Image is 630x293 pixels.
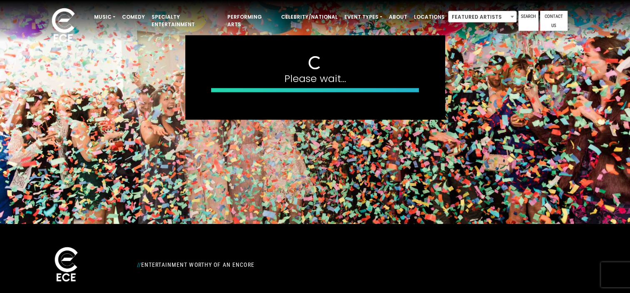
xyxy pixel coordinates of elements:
[278,10,341,24] a: Celebrity/National
[411,10,448,24] a: Locations
[42,6,84,46] img: ece_new_logo_whitev2-1.png
[91,10,119,24] a: Music
[224,10,278,32] a: Performing Arts
[341,10,386,24] a: Event Types
[518,11,538,31] a: Search
[45,245,87,285] img: ece_new_logo_whitev2-1.png
[148,10,224,32] a: Specialty Entertainment
[211,73,419,85] h4: Please wait...
[448,11,516,23] span: Featured Artists
[540,11,568,31] a: Contact Us
[119,10,148,24] a: Comedy
[137,261,141,268] span: //
[386,10,411,24] a: About
[132,258,407,271] div: Entertainment Worthy of an Encore
[448,11,517,22] span: Featured Artists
